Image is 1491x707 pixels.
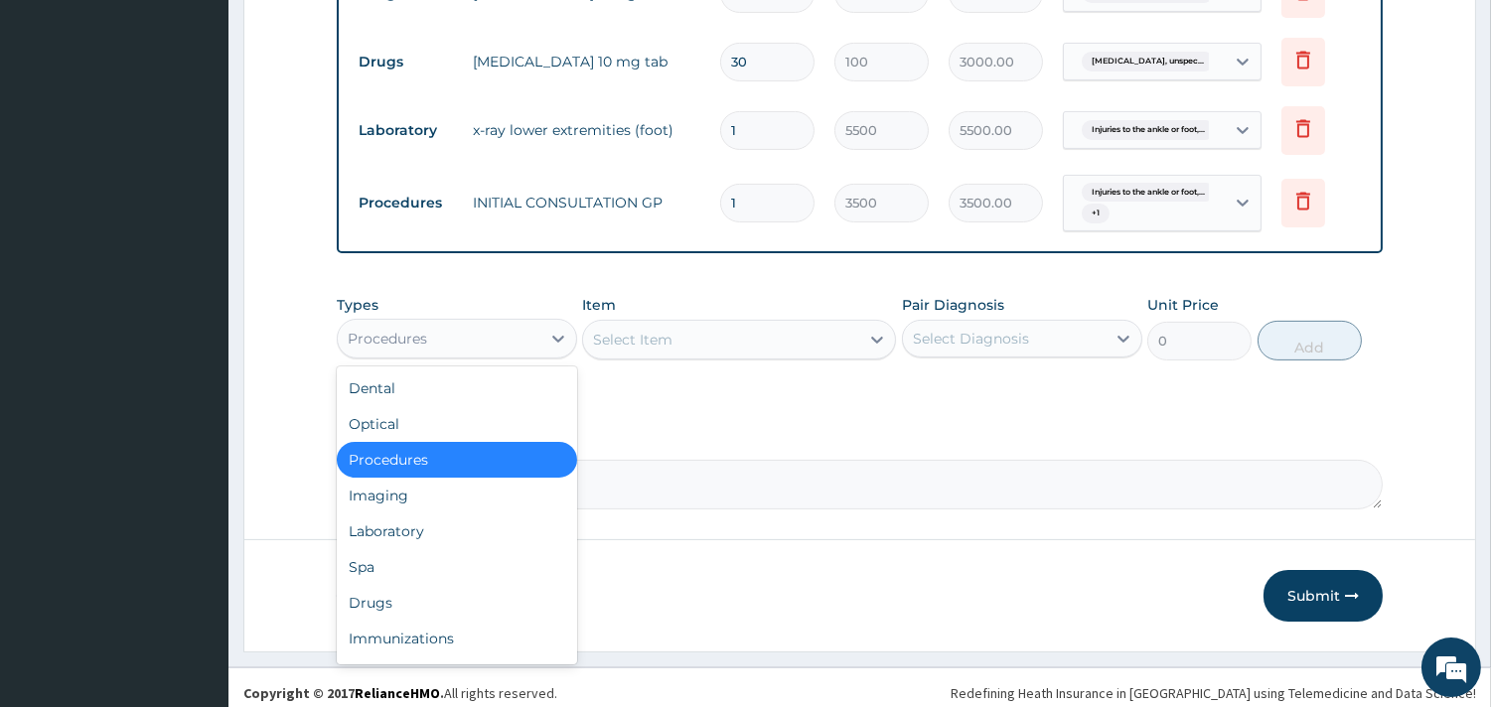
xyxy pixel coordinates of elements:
[337,370,577,406] div: Dental
[337,621,577,656] div: Immunizations
[463,110,710,150] td: x-ray lower extremities (foot)
[1258,321,1362,360] button: Add
[355,684,440,702] a: RelianceHMO
[337,432,1383,449] label: Comment
[463,42,710,81] td: [MEDICAL_DATA] 10 mg tab
[349,185,463,221] td: Procedures
[349,112,463,149] td: Laboratory
[1264,570,1383,622] button: Submit
[463,183,710,222] td: INITIAL CONSULTATION GP
[337,478,577,513] div: Imaging
[1082,183,1215,203] span: Injuries to the ankle or foot,...
[103,111,334,137] div: Chat with us now
[593,330,672,350] div: Select Item
[348,329,427,349] div: Procedures
[337,513,577,549] div: Laboratory
[1082,52,1214,71] span: [MEDICAL_DATA], unspec...
[326,10,373,58] div: Minimize live chat window
[37,99,80,149] img: d_794563401_company_1708531726252_794563401
[951,683,1476,703] div: Redefining Heath Insurance in [GEOGRAPHIC_DATA] using Telemedicine and Data Science!
[337,549,577,585] div: Spa
[115,221,274,422] span: We're online!
[1082,204,1110,223] span: + 1
[243,684,444,702] strong: Copyright © 2017 .
[1082,120,1215,140] span: Injuries to the ankle or foot,...
[582,295,616,315] label: Item
[913,329,1029,349] div: Select Diagnosis
[337,442,577,478] div: Procedures
[10,485,378,554] textarea: Type your message and hit 'Enter'
[349,44,463,80] td: Drugs
[1147,295,1219,315] label: Unit Price
[337,656,577,692] div: Others
[337,297,378,314] label: Types
[902,295,1004,315] label: Pair Diagnosis
[337,585,577,621] div: Drugs
[337,406,577,442] div: Optical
